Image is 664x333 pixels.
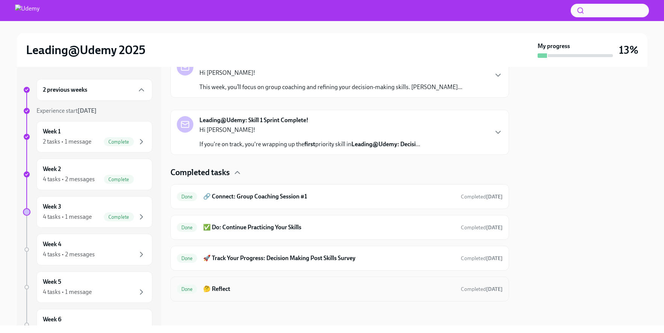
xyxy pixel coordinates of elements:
h2: Leading@Udemy 2025 [26,42,146,58]
strong: Leading@Udemy: Skill 1 Sprint Complete! [199,116,308,124]
h6: 🔗 Connect: Group Coaching Session #1 [203,192,454,201]
h6: Week 2 [43,165,61,173]
span: Experience start [36,107,97,114]
h6: 2 previous weeks [43,86,87,94]
strong: My progress [538,42,570,50]
a: Week 34 tasks • 1 messageComplete [23,196,152,228]
p: Hi [PERSON_NAME]! [199,69,462,77]
span: Done [177,256,198,261]
span: Completed [461,255,503,262]
span: Completed [461,194,503,200]
p: This week, you’ll focus on group coaching and refining your decision-making skills. [PERSON_NAME]... [199,83,462,91]
a: Week 24 tasks • 2 messagesComplete [23,159,152,190]
span: September 26th, 2025 12:10 [461,255,503,262]
div: 2 previous weeks [36,79,152,101]
span: Done [177,286,198,292]
strong: first [304,141,315,148]
span: Complete [104,214,134,220]
h3: 13% [619,43,638,57]
span: Complete [104,139,134,145]
span: September 24th, 2025 13:53 [461,224,503,231]
a: Done✅ Do: Continue Practicing Your SkillsCompleted[DATE] [177,221,503,233]
div: 4 tasks • 2 messages [43,175,95,183]
h6: 🚀 Track Your Progress: Decision Making Post Skills Survey [203,254,454,262]
h4: Completed tasks [170,167,230,178]
span: Complete [104,177,134,182]
h6: Week 3 [43,203,61,211]
h6: ✅ Do: Continue Practicing Your Skills [203,223,454,232]
img: Udemy [15,5,40,17]
strong: [DATE] [486,255,503,262]
span: Completed [461,286,503,292]
div: 4 tasks • 1 message [43,213,92,221]
a: Experience start[DATE] [23,107,152,115]
strong: [DATE] [486,224,503,231]
p: Hi [PERSON_NAME]! [199,126,420,134]
a: Done🚀 Track Your Progress: Decision Making Post Skills SurveyCompleted[DATE] [177,252,503,264]
div: 2 tasks • 1 message [43,138,91,146]
span: October 3rd, 2025 17:06 [461,286,503,293]
h6: Week 1 [43,127,61,136]
a: Week 54 tasks • 1 message [23,271,152,303]
h6: 🤔 Reflect [203,285,454,293]
strong: [DATE] [486,194,503,200]
strong: [DATE] [486,286,503,292]
h6: Week 6 [43,315,61,324]
a: Week 44 tasks • 2 messages [23,234,152,265]
span: Done [177,225,198,230]
strong: Leading@Udemy: Decisi [351,141,416,148]
a: Done🤔 ReflectCompleted[DATE] [177,283,503,295]
strong: [DATE] [77,107,97,114]
div: 4 tasks • 1 message [43,288,92,296]
div: Completed tasks [170,167,509,178]
h6: Week 4 [43,240,61,248]
span: Completed [461,224,503,231]
div: 4 tasks • 2 messages [43,250,95,259]
h6: Week 5 [43,278,61,286]
span: September 24th, 2025 13:52 [461,193,503,200]
p: If you're on track, you're wrapping up the priority skill in ... [199,140,420,148]
a: Done🔗 Connect: Group Coaching Session #1Completed[DATE] [177,191,503,203]
a: Week 12 tasks • 1 messageComplete [23,121,152,153]
span: Done [177,194,198,200]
